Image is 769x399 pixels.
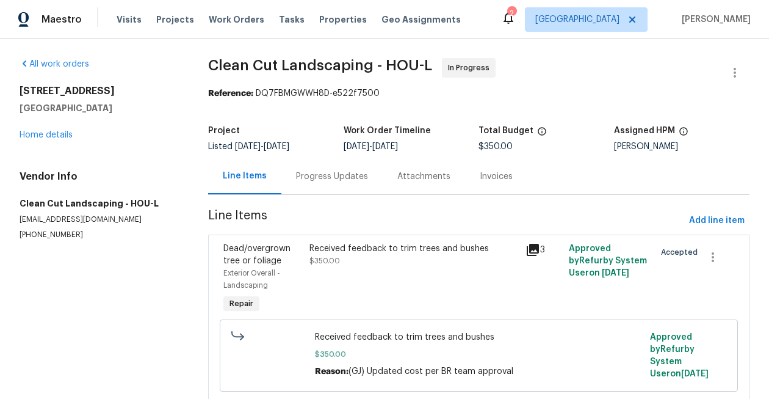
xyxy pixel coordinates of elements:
[208,210,684,232] span: Line Items
[309,257,340,265] span: $350.00
[614,142,749,151] div: [PERSON_NAME]
[372,142,398,151] span: [DATE]
[448,62,494,74] span: In Progress
[20,230,179,240] p: [PHONE_NUMBER]
[344,142,398,151] span: -
[223,269,280,289] span: Exterior Overall - Landscaping
[480,170,513,183] div: Invoices
[315,348,643,361] span: $350.00
[296,170,368,183] div: Progress Updates
[315,331,643,343] span: Received feedback to trim trees and bushes
[684,210,749,232] button: Add line item
[20,131,73,139] a: Home details
[689,213,745,229] span: Add line item
[478,126,533,135] h5: Total Budget
[209,13,264,26] span: Work Orders
[20,102,179,114] h5: [GEOGRAPHIC_DATA]
[679,126,688,142] span: The hpm assigned to this work order.
[614,126,675,135] h5: Assigned HPM
[235,142,261,151] span: [DATE]
[223,170,267,182] div: Line Items
[225,298,258,310] span: Repair
[208,142,289,151] span: Listed
[20,197,179,210] h5: Clean Cut Landscaping - HOU-L
[535,13,619,26] span: [GEOGRAPHIC_DATA]
[661,246,702,258] span: Accepted
[348,367,513,376] span: (GJ) Updated cost per BR team approval
[478,142,513,151] span: $350.00
[381,13,461,26] span: Geo Assignments
[681,370,709,378] span: [DATE]
[677,13,751,26] span: [PERSON_NAME]
[208,126,240,135] h5: Project
[279,15,305,24] span: Tasks
[309,243,518,255] div: Received feedback to trim trees and bushes
[507,7,516,20] div: 2
[650,333,709,378] span: Approved by Refurby System User on
[235,142,289,151] span: -
[344,142,369,151] span: [DATE]
[319,13,367,26] span: Properties
[117,13,142,26] span: Visits
[42,13,82,26] span: Maestro
[315,367,348,376] span: Reason:
[208,58,432,73] span: Clean Cut Landscaping - HOU-L
[344,126,431,135] h5: Work Order Timeline
[223,244,291,265] span: Dead/overgrown tree or foliage
[264,142,289,151] span: [DATE]
[602,269,629,277] span: [DATE]
[20,214,179,225] p: [EMAIL_ADDRESS][DOMAIN_NAME]
[208,89,253,98] b: Reference:
[569,244,647,277] span: Approved by Refurby System User on
[20,60,89,68] a: All work orders
[525,243,561,257] div: 3
[208,87,749,100] div: DQ7FBMGWWH8D-e522f7500
[20,170,179,183] h4: Vendor Info
[537,126,547,142] span: The total cost of line items that have been proposed by Opendoor. This sum includes line items th...
[20,85,179,97] h2: [STREET_ADDRESS]
[397,170,450,183] div: Attachments
[156,13,194,26] span: Projects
